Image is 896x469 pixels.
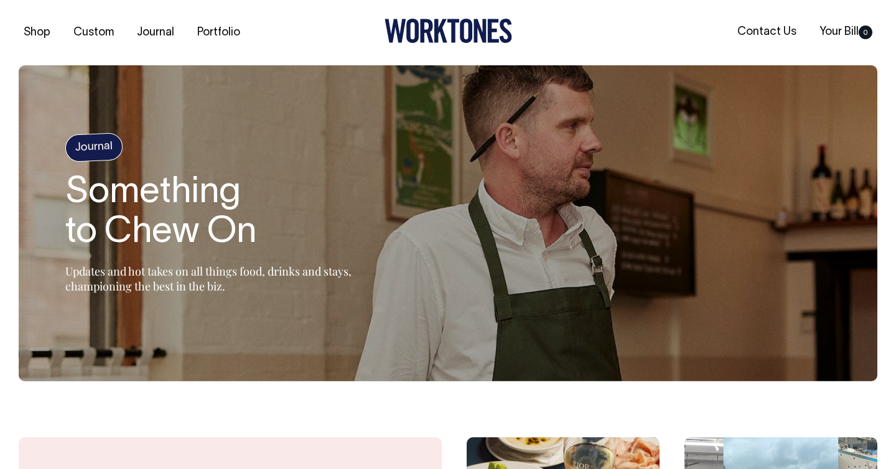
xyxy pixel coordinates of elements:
a: Shop [19,22,55,43]
a: Journal [132,22,179,43]
p: Updates and hot takes on all things food, drinks and stays, championing the best in the biz. [65,264,376,294]
a: Contact Us [732,22,801,42]
a: Custom [68,22,119,43]
span: 0 [859,26,872,39]
a: Your Bill0 [814,22,877,42]
h1: Something to Chew On [65,174,376,253]
a: Portfolio [192,22,245,43]
h4: Journal [65,132,123,162]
